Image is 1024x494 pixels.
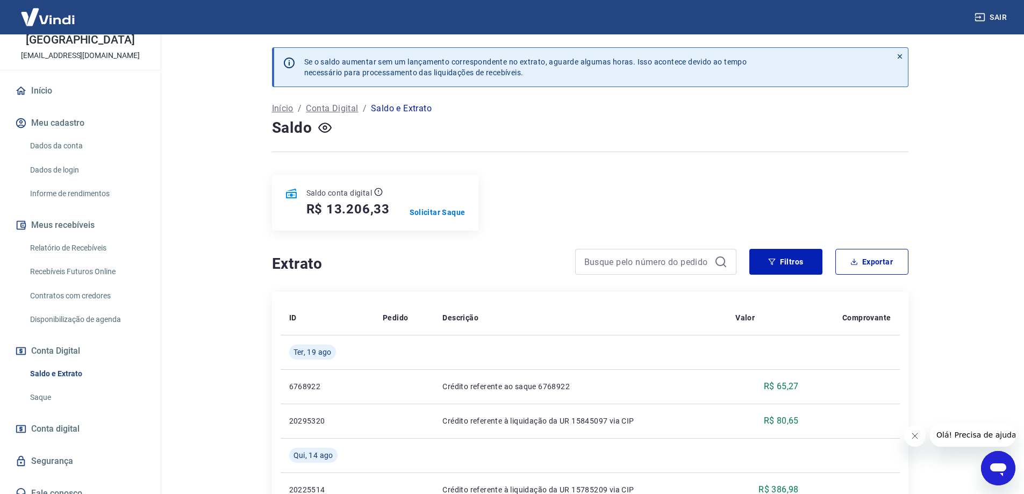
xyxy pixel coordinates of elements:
p: / [363,102,367,115]
p: Saldo e Extrato [371,102,432,115]
p: Descrição [442,312,478,323]
input: Busque pelo número do pedido [584,254,710,270]
button: Meus recebíveis [13,213,148,237]
p: 20295320 [289,416,366,426]
a: Saque [26,386,148,409]
a: Dados de login [26,159,148,181]
p: R$ 65,27 [764,380,799,393]
p: R$ 80,65 [764,414,799,427]
a: Relatório de Recebíveis [26,237,148,259]
p: Saldo conta digital [306,188,373,198]
a: Segurança [13,449,148,473]
button: Sair [972,8,1011,27]
a: Conta Digital [306,102,358,115]
span: Qui, 14 ago [293,450,333,461]
p: Crédito referente à liquidação da UR 15845097 via CIP [442,416,718,426]
p: ID [289,312,297,323]
p: Se o saldo aumentar sem um lançamento correspondente no extrato, aguarde algumas horas. Isso acon... [304,56,747,78]
p: Valor [735,312,755,323]
a: Saldo e Extrato [26,363,148,385]
iframe: Mensagem da empresa [930,423,1015,447]
a: Recebíveis Futuros Online [26,261,148,283]
a: Solicitar Saque [410,207,466,218]
iframe: Botão para abrir a janela de mensagens [981,451,1015,485]
span: Olá! Precisa de ajuda? [6,8,90,16]
button: Filtros [749,249,822,275]
span: Ter, 19 ago [293,347,332,357]
p: [PERSON_NAME] [GEOGRAPHIC_DATA] [9,23,152,46]
a: Disponibilização de agenda [26,309,148,331]
h4: Extrato [272,253,562,275]
p: [EMAIL_ADDRESS][DOMAIN_NAME] [21,50,140,61]
a: Contratos com credores [26,285,148,307]
img: Vindi [13,1,83,33]
iframe: Fechar mensagem [904,425,926,447]
button: Meu cadastro [13,111,148,135]
p: Comprovante [842,312,891,323]
a: Conta digital [13,417,148,441]
a: Informe de rendimentos [26,183,148,205]
a: Início [272,102,293,115]
a: Início [13,79,148,103]
a: Dados da conta [26,135,148,157]
h4: Saldo [272,117,312,139]
p: 6768922 [289,381,366,392]
p: Crédito referente ao saque 6768922 [442,381,718,392]
button: Exportar [835,249,908,275]
button: Conta Digital [13,339,148,363]
p: / [298,102,302,115]
p: Pedido [383,312,408,323]
h5: R$ 13.206,33 [306,201,390,218]
span: Conta digital [31,421,80,436]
